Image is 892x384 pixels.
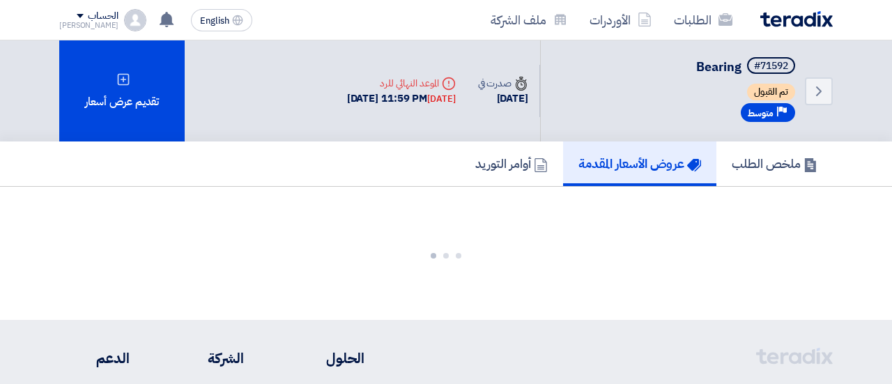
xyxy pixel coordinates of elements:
[59,22,118,29] div: [PERSON_NAME]
[748,107,774,120] span: متوسط
[347,91,456,107] div: [DATE] 11:59 PM
[563,141,716,186] a: عروض الأسعار المقدمة
[191,9,252,31] button: English
[716,141,833,186] a: ملخص الطلب
[347,76,456,91] div: الموعد النهائي للرد
[578,3,663,36] a: الأوردرات
[663,3,744,36] a: الطلبات
[59,348,130,369] li: الدعم
[760,11,833,27] img: Teradix logo
[578,155,701,171] h5: عروض الأسعار المقدمة
[478,91,528,107] div: [DATE]
[696,57,741,76] span: Bearing
[696,57,798,77] h5: Bearing
[200,16,229,26] span: English
[479,3,578,36] a: ملف الشركة
[171,348,244,369] li: الشركة
[460,141,563,186] a: أوامر التوريد
[286,348,364,369] li: الحلول
[59,40,185,141] div: تقديم عرض أسعار
[747,84,795,100] span: تم القبول
[427,92,455,106] div: [DATE]
[88,10,118,22] div: الحساب
[478,76,528,91] div: صدرت في
[732,155,817,171] h5: ملخص الطلب
[124,9,146,31] img: profile_test.png
[475,155,548,171] h5: أوامر التوريد
[754,61,788,71] div: #71592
